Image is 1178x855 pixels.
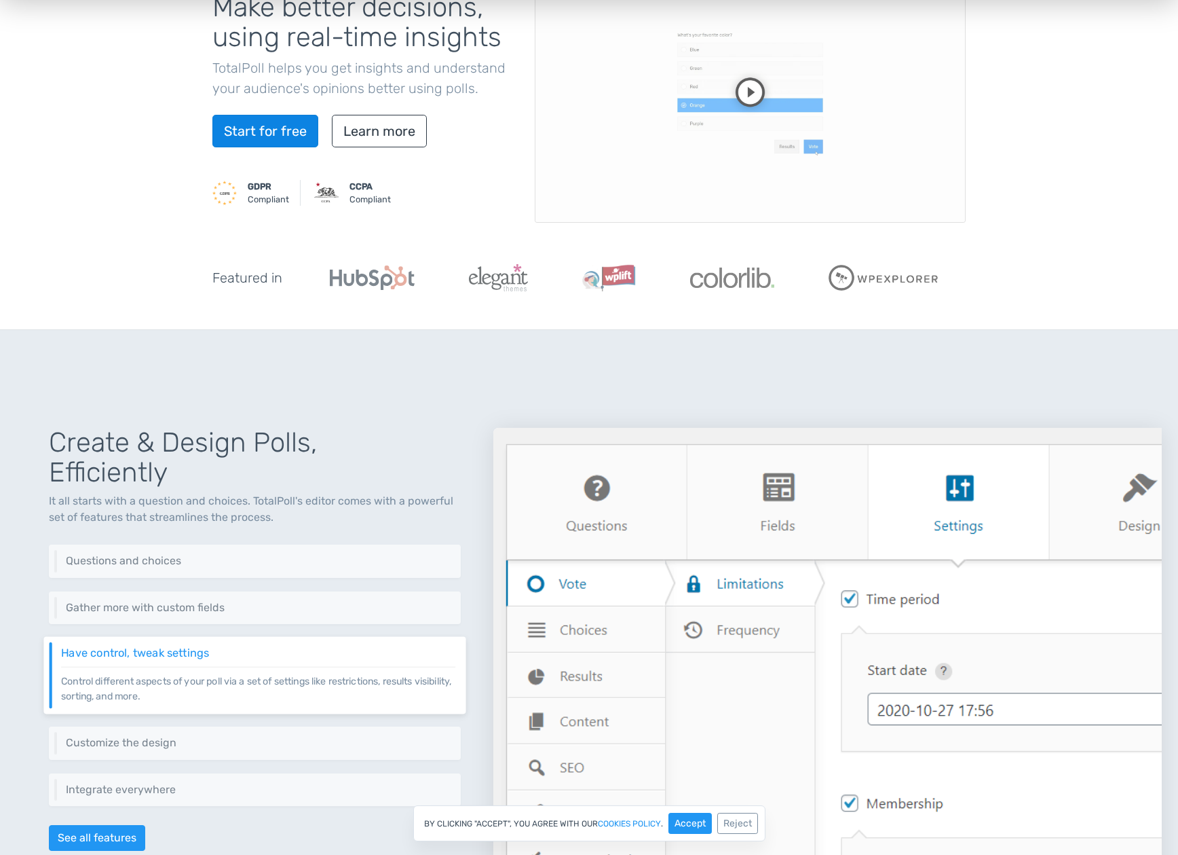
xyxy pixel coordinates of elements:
img: Hubspot [330,266,415,290]
img: Colorlib [690,268,774,288]
img: GDPR [212,181,237,205]
p: Control different aspects of your poll via a set of settings like restrictions, results visibilit... [61,667,456,704]
h6: Integrate everywhere [66,784,451,796]
p: Integrate your poll virtually everywhere on your website or even externally through an embed code. [66,795,451,796]
h6: Gather more with custom fields [66,602,451,614]
small: Compliant [349,180,391,206]
a: Start for free [212,115,318,147]
h5: Featured in [212,270,282,285]
button: Reject [717,813,758,834]
img: WPLift [582,264,636,291]
p: Add one or as many questions as you need. Furthermore, add all kinds of choices, including image,... [66,567,451,568]
strong: GDPR [248,181,271,192]
div: By clicking "Accept", you agree with our . [413,805,765,841]
small: Compliant [248,180,289,206]
a: Learn more [332,115,427,147]
p: TotalPoll helps you get insights and understand your audience's opinions better using polls. [212,58,514,98]
h6: Customize the design [66,737,451,749]
button: Accept [668,813,712,834]
img: ElegantThemes [469,264,528,291]
img: WPExplorer [829,265,938,291]
h1: Create & Design Polls, Efficiently [49,428,461,488]
h6: Questions and choices [66,555,451,567]
img: CCPA [314,181,339,205]
h6: Have control, tweak settings [61,647,456,659]
p: It all starts with a question and choices. TotalPoll's editor comes with a powerful set of featur... [49,493,461,526]
strong: CCPA [349,181,373,192]
p: Add custom fields to gather more information about the voter. TotalPoll supports five field types... [66,613,451,614]
a: cookies policy [598,820,661,828]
